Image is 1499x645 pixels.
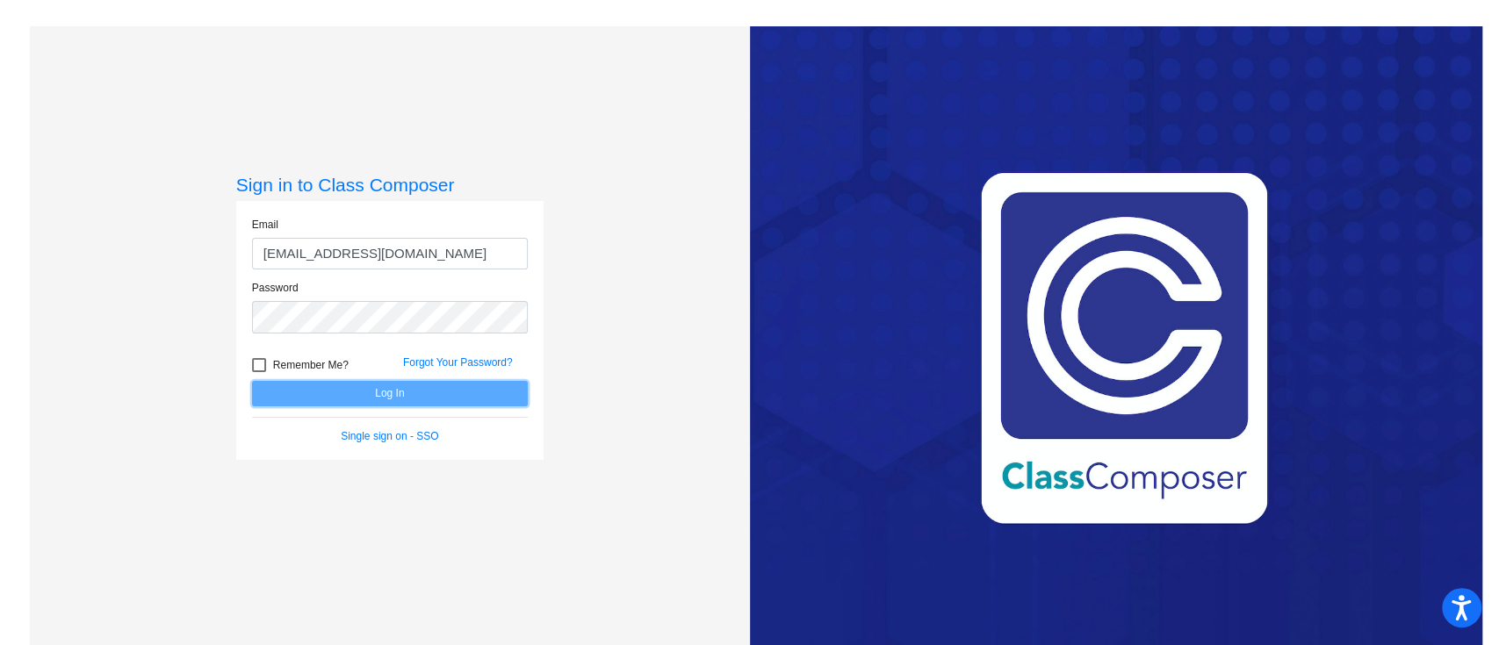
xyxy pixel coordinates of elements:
[252,381,528,406] button: Log In
[341,430,438,442] a: Single sign on - SSO
[403,356,513,369] a: Forgot Your Password?
[273,355,349,376] span: Remember Me?
[252,217,278,233] label: Email
[252,280,299,296] label: Password
[236,174,544,196] h3: Sign in to Class Composer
